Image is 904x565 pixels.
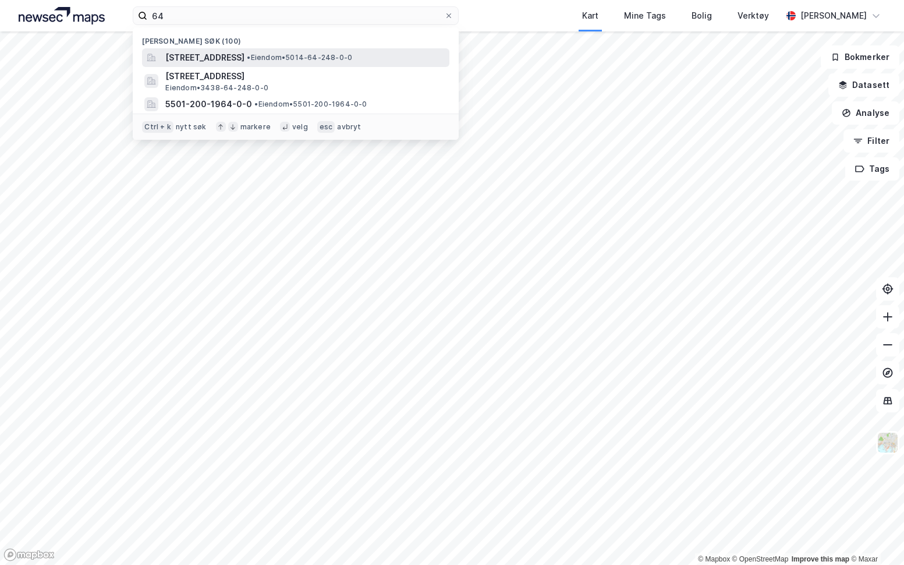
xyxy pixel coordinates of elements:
div: avbryt [337,122,361,132]
div: esc [317,121,335,133]
div: Ctrl + k [142,121,173,133]
div: [PERSON_NAME] [800,9,867,23]
iframe: Chat Widget [846,509,904,565]
span: 5501-200-1964-0-0 [165,97,252,111]
a: Improve this map [792,555,849,563]
a: Mapbox [698,555,730,563]
button: Tags [845,157,899,181]
div: [PERSON_NAME] søk (100) [133,27,459,48]
span: [STREET_ADDRESS] [165,69,445,83]
div: Bolig [692,9,712,23]
div: velg [292,122,308,132]
span: • [254,100,258,108]
div: Mine Tags [624,9,666,23]
button: Datasett [828,73,899,97]
a: Mapbox homepage [3,548,55,562]
span: Eiendom • 5014-64-248-0-0 [247,53,352,62]
img: Z [877,432,899,454]
button: Filter [843,129,899,153]
div: Kart [582,9,598,23]
img: logo.a4113a55bc3d86da70a041830d287a7e.svg [19,7,105,24]
a: OpenStreetMap [732,555,789,563]
span: Eiendom • 5501-200-1964-0-0 [254,100,367,109]
div: Verktøy [738,9,769,23]
span: Eiendom • 3438-64-248-0-0 [165,83,268,93]
button: Analyse [832,101,899,125]
button: Bokmerker [821,45,899,69]
span: • [247,53,250,62]
span: [STREET_ADDRESS] [165,51,244,65]
div: markere [240,122,271,132]
div: Kontrollprogram for chat [846,509,904,565]
input: Søk på adresse, matrikkel, gårdeiere, leietakere eller personer [147,7,444,24]
div: nytt søk [176,122,207,132]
